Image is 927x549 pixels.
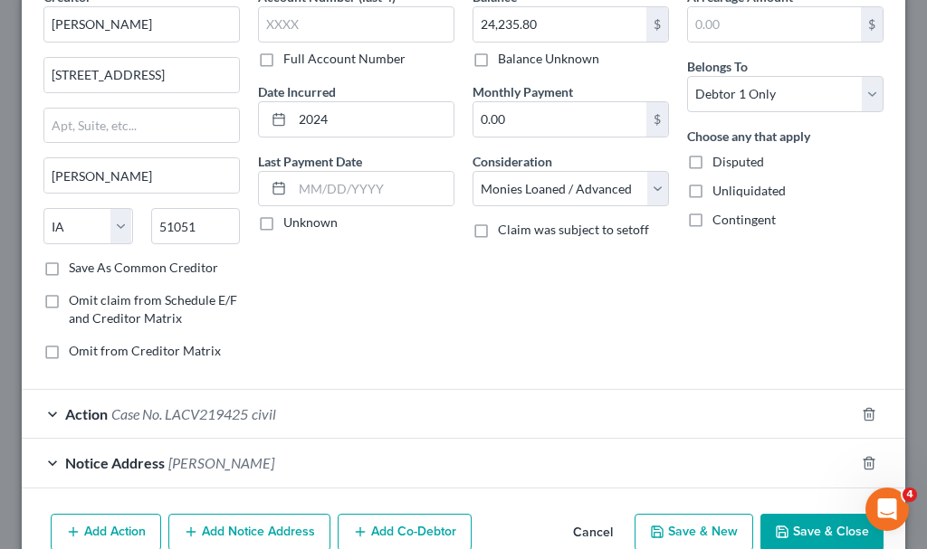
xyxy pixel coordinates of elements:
[646,7,668,42] div: $
[44,58,239,92] input: Enter address...
[43,6,240,43] input: Search creditor by name...
[69,292,237,326] span: Omit claim from Schedule E/F and Creditor Matrix
[498,50,599,68] label: Balance Unknown
[65,405,108,422] span: Action
[69,343,221,358] span: Omit from Creditor Matrix
[44,158,239,193] input: Enter city...
[258,152,362,171] label: Last Payment Date
[646,102,668,137] div: $
[473,82,573,101] label: Monthly Payment
[473,7,646,42] input: 0.00
[712,212,776,227] span: Contingent
[258,6,454,43] input: XXXX
[252,405,276,422] span: civil
[688,7,861,42] input: 0.00
[473,152,552,171] label: Consideration
[865,487,909,531] iframe: Intercom live chat
[69,259,218,277] label: Save As Common Creditor
[903,487,917,502] span: 4
[111,405,248,422] span: Case No. LACV219425
[498,222,649,237] span: Claim was subject to setoff
[151,208,241,244] input: Enter zip...
[473,102,646,137] input: 0.00
[712,183,786,198] span: Unliquidated
[44,109,239,143] input: Apt, Suite, etc...
[168,454,274,471] span: [PERSON_NAME]
[292,172,454,206] input: MM/DD/YYYY
[687,127,810,146] label: Choose any that apply
[65,454,165,471] span: Notice Address
[258,82,336,101] label: Date Incurred
[712,154,764,169] span: Disputed
[283,213,338,232] label: Unknown
[292,102,454,137] input: MM/DD/YYYY
[283,50,406,68] label: Full Account Number
[687,59,748,74] span: Belongs To
[861,7,883,42] div: $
